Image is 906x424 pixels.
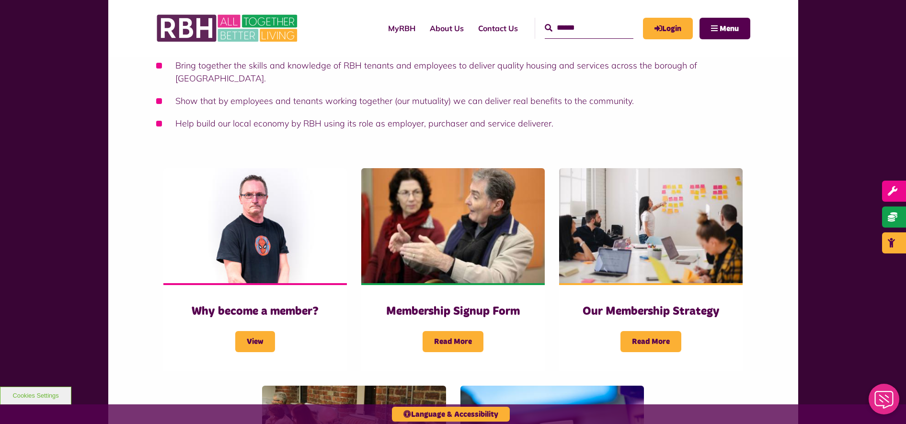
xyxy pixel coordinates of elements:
[643,18,693,39] a: MyRBH
[156,10,300,47] img: RBH
[163,168,347,371] a: Why become a member? View
[361,168,545,283] img: Gary Hilary
[183,304,328,319] h3: Why become a member?
[559,168,743,283] img: You X Ventures Oalh2mojuuk Unsplash
[720,25,739,33] span: Menu
[423,15,471,41] a: About Us
[559,168,743,371] a: Our Membership Strategy Read More
[156,59,750,85] li: Bring together the skills and knowledge of RBH tenants and employees to deliver quality housing a...
[578,304,723,319] h3: Our Membership Strategy
[423,331,483,352] span: Read More
[620,331,681,352] span: Read More
[381,15,423,41] a: MyRBH
[235,331,275,352] span: View
[863,381,906,424] iframe: Netcall Web Assistant for live chat
[700,18,750,39] button: Navigation
[156,117,750,130] li: Help build our local economy by RBH using its role as employer, purchaser and service deliverer.
[471,15,525,41] a: Contact Us
[392,407,510,422] button: Language & Accessibility
[163,168,347,283] img: Butterworth, Andy (1)
[380,304,526,319] h3: Membership Signup Form
[361,168,545,371] a: Membership Signup Form Read More
[545,18,633,38] input: Search
[156,94,750,107] li: Show that by employees and tenants working together (our mutuality) we can deliver real benefits ...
